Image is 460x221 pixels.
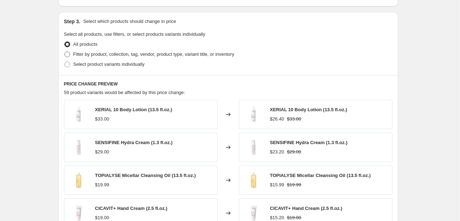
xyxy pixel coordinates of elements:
[68,170,89,191] img: Topia-huile-US_80x.jpg
[73,41,98,47] span: All products
[95,206,167,211] span: CICAVIT+ Hand Cream (2.5 fl.oz.)
[243,104,264,125] img: Xerial-10-US_80x.jpg
[83,18,176,25] p: Select which products should change in price
[95,148,109,156] div: $29.00
[243,137,264,158] img: sensifine-hydra-creme_2000x2000_3d3ec0b7-062b-4773-b764-9e573d7d0373_80x.jpg
[287,181,301,188] strike: $19.99
[73,62,145,67] span: Select product variants individually
[287,148,301,156] strike: $29.00
[95,116,109,123] div: $33.00
[73,51,234,57] span: Filter by product, collection, tag, vendor, product type, variant title, or inventory
[270,140,348,145] span: SENSIFINE Hydra Cream (1.3 fl.oz.)
[270,173,371,178] span: TOPIALYSE Micellar Cleansing Oil (13.5 fl.oz.)
[95,107,172,112] span: XERIAL 10 Body Lotion (13.5 fl.oz.)
[95,181,109,188] div: $19.99
[64,31,205,37] span: Select all products, use filters, or select products variants individually
[95,173,196,178] span: TOPIALYSE Micellar Cleansing Oil (13.5 fl.oz.)
[270,181,284,188] div: $15.99
[270,206,342,211] span: CICAVIT+ Hand Cream (2.5 fl.oz.)
[270,148,284,156] div: $23.20
[243,170,264,191] img: Topia-huile-US_80x.jpg
[287,116,301,123] strike: $33.00
[68,137,89,158] img: sensifine-hydra-creme_2000x2000_3d3ec0b7-062b-4773-b764-9e573d7d0373_80x.jpg
[95,140,173,145] span: SENSIFINE Hydra Cream (1.3 fl.oz.)
[270,116,284,123] div: $26.40
[64,81,392,87] h6: PRICE CHANGE PREVIEW
[64,90,185,95] span: 59 product variants would be affected by this price change:
[64,18,80,25] h2: Step 3.
[270,107,347,112] span: XERIAL 10 Body Lotion (13.5 fl.oz.)
[68,104,89,125] img: Xerial-10-US_80x.jpg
